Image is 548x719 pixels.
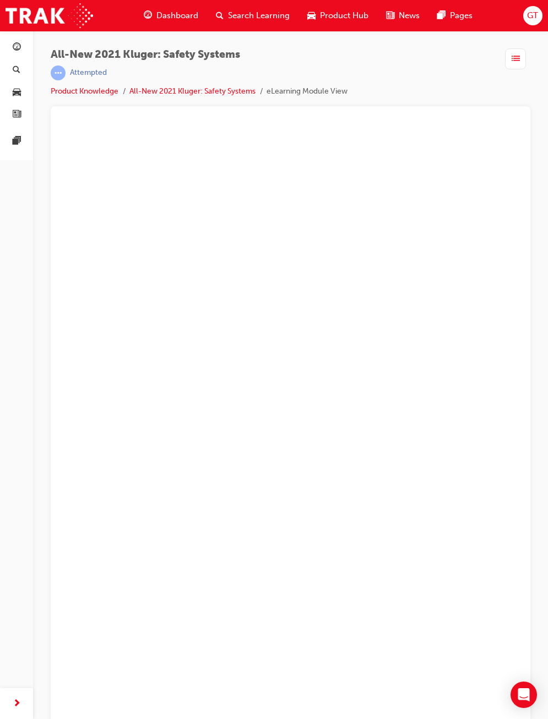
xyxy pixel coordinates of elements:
img: Trak [6,3,93,28]
span: pages-icon [13,137,21,146]
a: Product Knowledge [51,86,118,96]
span: Dashboard [156,9,198,22]
span: car-icon [13,88,21,97]
div: Attempted [70,68,107,78]
span: news-icon [13,110,21,120]
span: learningRecordVerb_ATTEMPT-icon [51,66,66,80]
span: search-icon [13,66,20,75]
span: GT [527,9,538,22]
span: search-icon [216,9,224,23]
li: eLearning Module View [267,85,348,98]
a: All-New 2021 Kluger: Safety Systems [129,86,256,96]
span: pages-icon [437,9,446,23]
span: next-icon [13,697,21,711]
span: Product Hub [320,9,368,22]
span: guage-icon [13,43,21,53]
div: Open Intercom Messenger [511,682,537,708]
a: car-iconProduct Hub [299,4,377,27]
button: GT [523,6,542,25]
span: Search Learning [228,9,290,22]
span: News [399,9,420,22]
span: All-New 2021 Kluger: Safety Systems [51,48,348,61]
span: car-icon [307,9,316,23]
a: guage-iconDashboard [135,4,207,27]
a: pages-iconPages [428,4,481,27]
a: news-iconNews [377,4,428,27]
span: list-icon [512,52,520,66]
span: Pages [450,9,473,22]
span: guage-icon [144,9,152,23]
span: news-icon [386,9,394,23]
a: search-iconSearch Learning [207,4,299,27]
